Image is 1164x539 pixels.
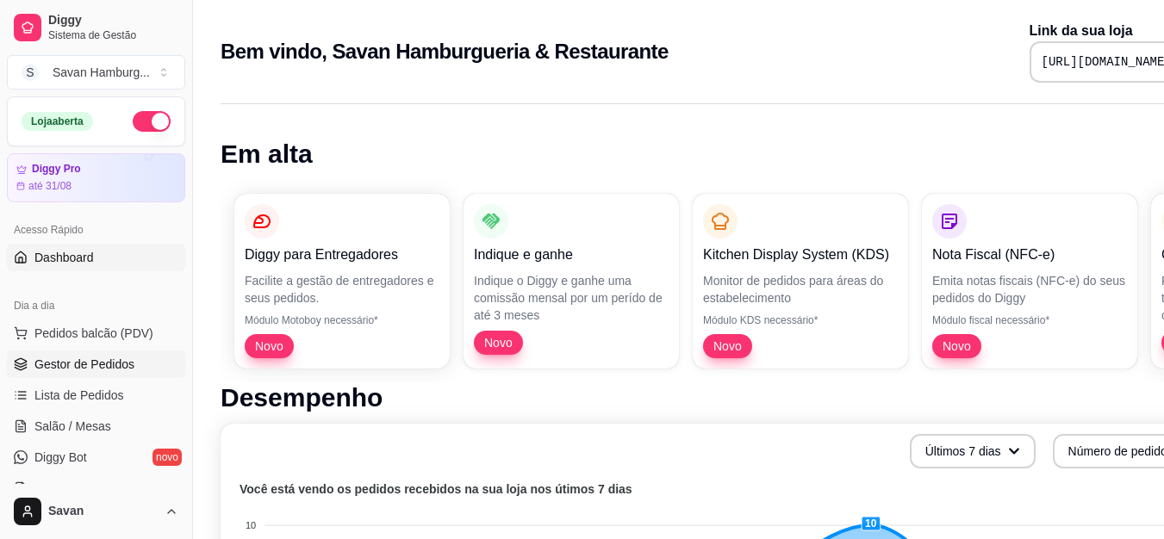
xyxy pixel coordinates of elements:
[7,491,185,532] button: Savan
[703,245,898,265] p: Kitchen Display System (KDS)
[240,482,632,496] text: Você está vendo os pedidos recebidos na sua loja nos útimos 7 dias
[22,112,93,131] div: Loja aberta
[7,412,185,440] a: Salão / Mesas
[48,13,178,28] span: Diggy
[7,153,185,202] a: Diggy Proaté 31/08
[932,245,1127,265] p: Nota Fiscal (NFC-e)
[221,38,669,65] h2: Bem vindo, Savan Hamburgueria & Restaurante
[245,245,439,265] p: Diggy para Entregadores
[7,350,185,378] a: Gestor de Pedidos
[246,520,256,530] tspan: 10
[706,338,749,355] span: Novo
[477,334,520,351] span: Novo
[34,418,111,435] span: Salão / Mesas
[48,504,158,519] span: Savan
[7,319,185,347] button: Pedidos balcão (PDV)
[234,194,450,369] button: Diggy para EntregadoresFacilite a gestão de entregadores e seus pedidos.Módulo Motoboy necessário...
[7,55,185,90] button: Select a team
[28,179,72,193] article: até 31/08
[693,194,908,369] button: Kitchen Display System (KDS)Monitor de pedidos para áreas do estabelecimentoMódulo KDS necessário...
[474,245,669,265] p: Indique e ganhe
[7,216,185,244] div: Acesso Rápido
[474,272,669,324] p: Indique o Diggy e ganhe uma comissão mensal por um perído de até 3 meses
[7,381,185,409] a: Lista de Pedidos
[922,194,1137,369] button: Nota Fiscal (NFC-e)Emita notas fiscais (NFC-e) do seus pedidos do DiggyMódulo fiscal necessário*Novo
[7,474,185,502] a: KDS
[936,338,978,355] span: Novo
[7,292,185,319] div: Dia a dia
[34,449,87,466] span: Diggy Bot
[133,111,171,132] button: Alterar Status
[22,64,39,81] span: S
[48,28,178,42] span: Sistema de Gestão
[703,313,898,327] p: Módulo KDS necessário*
[34,325,153,342] span: Pedidos balcão (PDV)
[245,272,439,307] p: Facilite a gestão de entregadores e seus pedidos.
[53,64,150,81] div: Savan Hamburg ...
[910,434,1036,468] button: Últimos 7 dias
[703,272,898,307] p: Monitor de pedidos para áreas do estabelecimento
[34,356,134,373] span: Gestor de Pedidos
[32,163,81,176] article: Diggy Pro
[7,443,185,471] a: Diggy Botnovo
[34,387,124,404] span: Lista de Pedidos
[464,194,679,369] button: Indique e ganheIndique o Diggy e ganhe uma comissão mensal por um perído de até 3 mesesNovo
[245,313,439,327] p: Módulo Motoboy necessário*
[34,480,59,497] span: KDS
[7,7,185,48] a: DiggySistema de Gestão
[34,249,94,266] span: Dashboard
[932,272,1127,307] p: Emita notas fiscais (NFC-e) do seus pedidos do Diggy
[932,313,1127,327] p: Módulo fiscal necessário*
[7,244,185,271] a: Dashboard
[248,338,290,355] span: Novo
